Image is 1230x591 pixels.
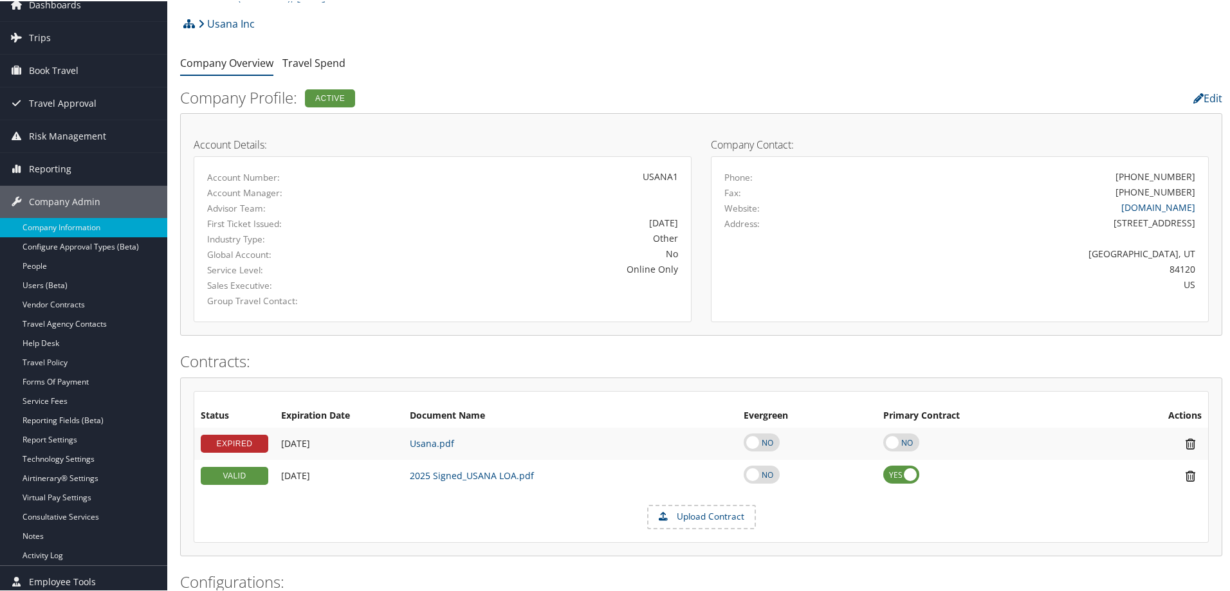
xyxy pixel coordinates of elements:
th: Evergreen [737,403,877,426]
div: [GEOGRAPHIC_DATA], UT [847,246,1196,259]
div: VALID [201,466,268,484]
div: [PHONE_NUMBER] [1115,168,1195,182]
th: Actions [1095,403,1208,426]
label: Address: [724,216,760,229]
div: US [847,277,1196,290]
i: Remove Contract [1179,436,1202,450]
div: USANA1 [371,168,678,182]
h4: Account Details: [194,138,692,149]
th: Primary Contract [877,403,1095,426]
a: Usana.pdf [410,436,454,448]
div: EXPIRED [201,433,268,451]
span: Book Travel [29,53,78,86]
label: Service Level: [207,262,351,275]
div: [PHONE_NUMBER] [1115,184,1195,197]
h4: Company Contact: [711,138,1209,149]
th: Status [194,403,275,426]
div: Online Only [371,261,678,275]
label: Account Manager: [207,185,351,198]
h2: Contracts: [180,349,1222,371]
label: Sales Executive: [207,278,351,291]
span: Reporting [29,152,71,184]
h2: Company Profile: [180,86,868,107]
span: Travel Approval [29,86,96,118]
a: Company Overview [180,55,273,69]
label: Group Travel Contact: [207,293,351,306]
th: Document Name [403,403,737,426]
a: 2025 Signed_USANA LOA.pdf [410,468,534,480]
div: 84120 [847,261,1196,275]
label: Phone: [724,170,753,183]
div: No [371,246,678,259]
label: Upload Contract [648,505,755,527]
span: [DATE] [281,468,310,480]
div: Active [305,88,355,106]
span: Company Admin [29,185,100,217]
span: [DATE] [281,436,310,448]
a: Edit [1193,90,1222,104]
div: Add/Edit Date [281,437,397,448]
a: [DOMAIN_NAME] [1121,200,1195,212]
div: [DATE] [371,215,678,228]
a: Travel Spend [282,55,345,69]
div: Add/Edit Date [281,469,397,480]
span: Risk Management [29,119,106,151]
label: First Ticket Issued: [207,216,351,229]
label: Advisor Team: [207,201,351,214]
label: Global Account: [207,247,351,260]
i: Remove Contract [1179,468,1202,482]
label: Industry Type: [207,232,351,244]
label: Website: [724,201,760,214]
span: Trips [29,21,51,53]
label: Account Number: [207,170,351,183]
div: Other [371,230,678,244]
label: Fax: [724,185,741,198]
th: Expiration Date [275,403,403,426]
div: [STREET_ADDRESS] [847,215,1196,228]
a: Usana Inc [198,10,255,35]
